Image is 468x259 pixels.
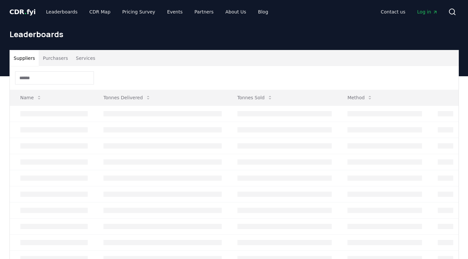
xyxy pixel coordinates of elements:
span: . [24,8,27,16]
button: Purchasers [39,50,72,66]
nav: Main [375,6,443,18]
button: Method [342,91,378,104]
button: Tonnes Delivered [98,91,156,104]
a: About Us [220,6,251,18]
a: Log in [412,6,443,18]
a: Events [162,6,188,18]
a: Contact us [375,6,411,18]
button: Services [72,50,99,66]
a: Pricing Survey [117,6,160,18]
nav: Main [41,6,273,18]
a: Leaderboards [41,6,83,18]
a: CDR Map [84,6,116,18]
button: Tonnes Sold [232,91,278,104]
a: Partners [189,6,219,18]
button: Suppliers [10,50,39,66]
button: Name [15,91,47,104]
h1: Leaderboards [10,29,459,39]
span: CDR fyi [10,8,36,16]
span: Log in [417,9,437,15]
a: Blog [253,6,274,18]
a: CDR.fyi [10,7,36,16]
